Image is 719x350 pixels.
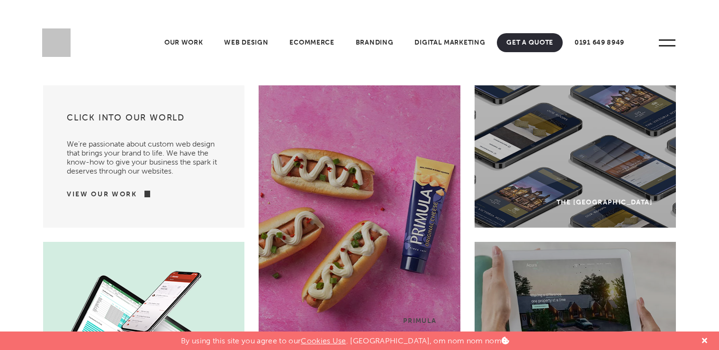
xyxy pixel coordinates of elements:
[137,191,150,197] img: arrow
[301,336,346,345] a: Cookies Use
[405,33,494,52] a: Digital Marketing
[346,33,403,52] a: Branding
[181,332,509,345] p: By using this site you agree to our . [GEOGRAPHIC_DATA], om nom nom nom
[215,33,278,52] a: Web Design
[497,33,563,52] a: Get A Quote
[280,33,343,52] a: Ecommerce
[67,190,137,199] a: View Our Work
[403,317,437,325] div: Primula
[557,198,652,206] div: The [GEOGRAPHIC_DATA]
[67,112,221,130] h3: Click into our world
[259,85,460,346] a: Primula
[475,85,676,228] a: The [GEOGRAPHIC_DATA]
[565,33,634,52] a: 0191 649 8949
[67,130,221,175] p: We’re passionate about custom web design that brings your brand to life. We have the know-how to ...
[155,33,213,52] a: Our Work
[42,28,71,57] img: Sleeky Web Design Newcastle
